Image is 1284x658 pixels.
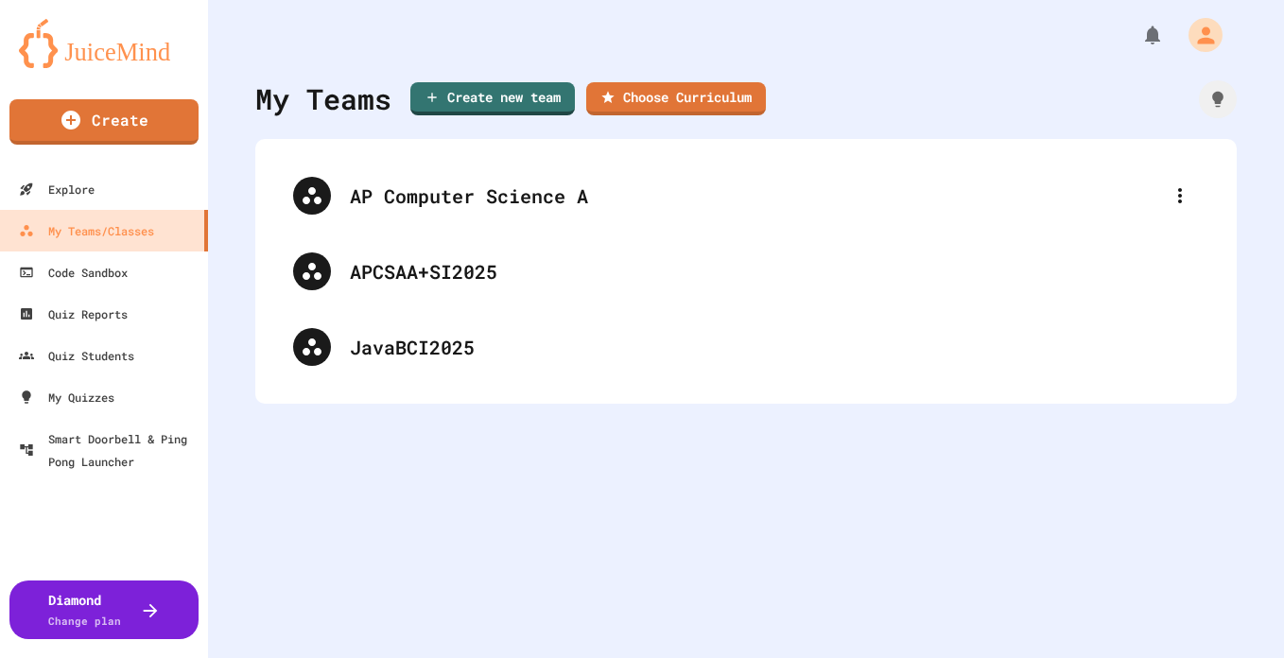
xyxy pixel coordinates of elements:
[9,99,199,145] a: Create
[274,158,1218,234] div: AP Computer Science A
[19,19,189,68] img: logo-orange.svg
[19,261,128,284] div: Code Sandbox
[19,344,134,367] div: Quiz Students
[19,219,154,242] div: My Teams/Classes
[410,82,575,115] a: Create new team
[48,590,121,630] div: Diamond
[1169,13,1227,57] div: My Account
[19,427,200,473] div: Smart Doorbell & Ping Pong Launcher
[586,82,766,115] a: Choose Curriculum
[19,303,128,325] div: Quiz Reports
[19,178,95,200] div: Explore
[1106,19,1169,51] div: My Notifications
[274,234,1218,309] div: APCSAA+SI2025
[9,580,199,639] button: DiamondChange plan
[274,309,1218,385] div: JavaBCI2025
[1127,500,1265,580] iframe: chat widget
[19,386,114,408] div: My Quizzes
[350,333,1199,361] div: JavaBCI2025
[1205,582,1265,639] iframe: chat widget
[1199,80,1237,118] div: How it works
[350,182,1161,210] div: AP Computer Science A
[350,257,1199,286] div: APCSAA+SI2025
[48,614,121,628] span: Change plan
[255,78,391,120] div: My Teams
